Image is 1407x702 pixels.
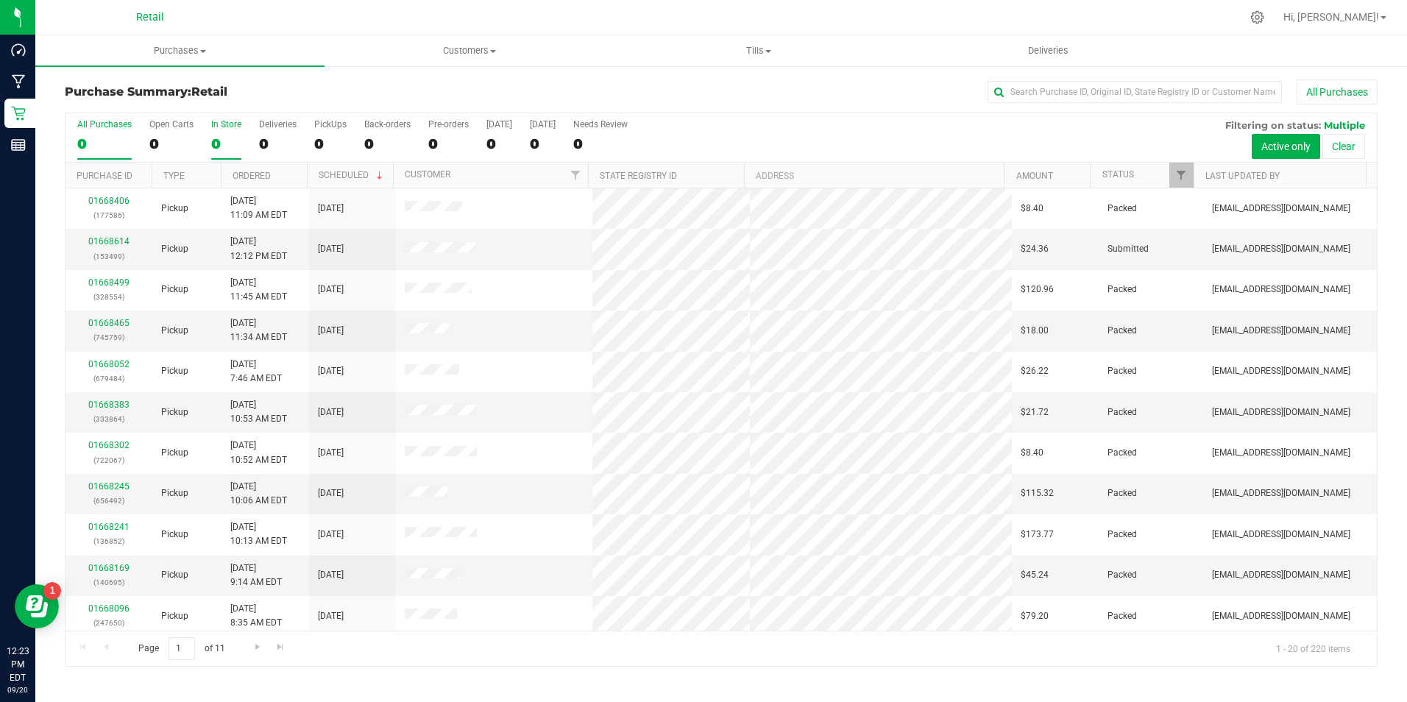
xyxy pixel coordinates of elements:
a: Customer [405,169,450,180]
span: [EMAIL_ADDRESS][DOMAIN_NAME] [1212,609,1350,623]
div: PickUps [314,119,347,130]
span: [EMAIL_ADDRESS][DOMAIN_NAME] [1212,242,1350,256]
div: Pre-orders [428,119,469,130]
div: 0 [573,135,628,152]
div: 0 [428,135,469,152]
span: Customers [325,44,613,57]
span: Pickup [161,324,188,338]
span: [DATE] [318,324,344,338]
div: [DATE] [486,119,512,130]
div: 0 [149,135,194,152]
span: [EMAIL_ADDRESS][DOMAIN_NAME] [1212,364,1350,378]
button: All Purchases [1297,79,1378,104]
span: 1 - 20 of 220 items [1264,637,1362,659]
button: Active only [1252,134,1320,159]
p: (247650) [74,616,143,630]
span: Packed [1107,364,1137,378]
input: Search Purchase ID, Original ID, State Registry ID or Customer Name... [988,81,1282,103]
span: Packed [1107,202,1137,216]
span: Retail [191,85,227,99]
span: [DATE] 9:14 AM EDT [230,561,282,589]
a: 01668052 [88,359,130,369]
span: $79.20 [1021,609,1049,623]
span: Pickup [161,364,188,378]
a: 01668465 [88,318,130,328]
span: Packed [1107,446,1137,460]
p: (679484) [74,372,143,386]
span: [DATE] 10:52 AM EDT [230,439,287,467]
span: Pickup [161,202,188,216]
span: [DATE] [318,364,344,378]
span: Multiple [1324,119,1365,131]
span: Pickup [161,283,188,297]
p: (745759) [74,330,143,344]
span: Pickup [161,528,188,542]
span: [DATE] 11:34 AM EDT [230,316,287,344]
iframe: Resource center unread badge [43,582,61,600]
div: Manage settings [1248,10,1266,24]
span: [DATE] [318,242,344,256]
span: [DATE] 10:13 AM EDT [230,520,287,548]
span: Pickup [161,446,188,460]
div: 0 [530,135,556,152]
a: Deliveries [904,35,1193,66]
span: [EMAIL_ADDRESS][DOMAIN_NAME] [1212,528,1350,542]
a: State Registry ID [600,171,677,181]
p: (153499) [74,249,143,263]
span: Packed [1107,283,1137,297]
div: In Store [211,119,241,130]
a: 01668383 [88,400,130,410]
a: Amount [1016,171,1053,181]
div: Needs Review [573,119,628,130]
span: Packed [1107,324,1137,338]
inline-svg: Dashboard [11,43,26,57]
span: [DATE] 8:35 AM EDT [230,602,282,630]
p: (136852) [74,534,143,548]
div: 0 [211,135,241,152]
div: Back-orders [364,119,411,130]
a: Go to the next page [247,637,268,657]
span: Pickup [161,486,188,500]
span: [EMAIL_ADDRESS][DOMAIN_NAME] [1212,446,1350,460]
p: 12:23 PM EDT [7,645,29,684]
span: [EMAIL_ADDRESS][DOMAIN_NAME] [1212,324,1350,338]
div: Open Carts [149,119,194,130]
p: (177586) [74,208,143,222]
p: 09/20 [7,684,29,695]
span: $45.24 [1021,568,1049,582]
a: 01668499 [88,277,130,288]
span: [DATE] [318,446,344,460]
a: 01668614 [88,236,130,247]
span: [EMAIL_ADDRESS][DOMAIN_NAME] [1212,486,1350,500]
span: $18.00 [1021,324,1049,338]
span: $8.40 [1021,446,1043,460]
span: [EMAIL_ADDRESS][DOMAIN_NAME] [1212,202,1350,216]
p: (333864) [74,412,143,426]
th: Address [744,163,1004,188]
span: $8.40 [1021,202,1043,216]
a: Filter [1169,163,1194,188]
div: [DATE] [530,119,556,130]
span: $26.22 [1021,364,1049,378]
inline-svg: Retail [11,106,26,121]
a: Purchases [35,35,325,66]
a: Status [1102,169,1134,180]
div: 0 [486,135,512,152]
span: Packed [1107,528,1137,542]
span: $115.32 [1021,486,1054,500]
span: [EMAIL_ADDRESS][DOMAIN_NAME] [1212,568,1350,582]
span: [DATE] 11:45 AM EDT [230,276,287,304]
span: $24.36 [1021,242,1049,256]
a: 01668245 [88,481,130,492]
span: Retail [136,11,164,24]
a: Filter [564,163,588,188]
span: $120.96 [1021,283,1054,297]
span: Packed [1107,405,1137,419]
p: (328554) [74,290,143,304]
span: Packed [1107,609,1137,623]
span: Pickup [161,568,188,582]
a: 01668302 [88,440,130,450]
span: Pickup [161,609,188,623]
span: Hi, [PERSON_NAME]! [1283,11,1379,23]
